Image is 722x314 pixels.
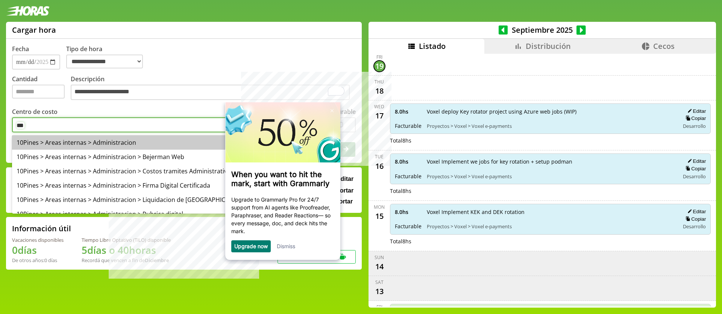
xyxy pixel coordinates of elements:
h1: Cargar hora [12,25,56,35]
div: 17 [373,110,385,122]
div: Total 8 hs [390,137,711,144]
a: Upgrade now [13,141,47,147]
span: Desarrollo [683,123,706,129]
input: Cantidad [12,85,65,99]
span: Desarrollo [683,173,706,180]
div: Total 8 hs [390,238,711,245]
button: Copiar [683,115,706,121]
h2: Información útil [12,223,71,234]
span: Facturable [395,173,422,180]
span: Voxel Implement we jobs for key rotation + setup podman [427,158,675,165]
label: Cantidad [12,75,71,102]
div: Sun [375,254,384,261]
button: Copiar [683,165,706,172]
span: 8.0 hs [395,208,422,215]
div: Tiempo Libre Optativo (TiLO) disponible [82,237,171,243]
div: 18 [373,85,385,97]
label: Fecha [12,45,29,53]
div: Thu [375,79,384,85]
div: Fri [376,304,382,310]
div: Vacaciones disponibles [12,237,64,243]
button: Editar [685,108,706,114]
div: 13 [373,285,385,297]
span: Facturable [395,122,422,129]
span: 8.0 hs [395,108,422,115]
div: Sat [375,279,384,285]
div: 19 [373,60,385,72]
img: close_x_white.png [109,7,112,10]
button: Editar [685,208,706,215]
div: 10Pines > Areas internas > Administracion > Firma Digital Certificada [12,178,319,193]
h1: 0 días [12,243,64,257]
p: Upgrade to Grammarly Pro for 24/7 support from AI agents like Proofreader, Paraphraser, and Reade... [10,93,113,133]
div: De otros años: 0 días [12,257,64,264]
span: Voxel Implement KEK and DEK rotation [427,208,675,215]
button: Editar [685,158,706,164]
span: Proyectos > Voxel > Voxel e-payments [427,123,675,129]
b: Diciembre [145,257,169,264]
span: Proyectos > Voxel > Voxel e-payments [427,173,675,180]
span: Cecos [653,41,675,51]
div: 10Pines > Areas internas > Administracion > Liquidacion de [GEOGRAPHIC_DATA] [12,193,319,207]
div: Fri [376,54,382,60]
div: 10Pines > Areas internas > Administracion > Costos tramites Administrativos [12,164,319,178]
span: Editar [337,176,353,182]
div: Recordá que vencen a fin de [82,257,171,264]
span: Distribución [526,41,571,51]
img: logotipo [6,6,50,16]
select: Tipo de hora [66,55,143,68]
div: 10Pines > Areas internas > Administracion > Rubrica digital [12,207,319,221]
div: Mon [374,204,385,210]
div: 16 [373,160,385,172]
span: 8.0 hs [395,158,422,165]
div: 10Pines > Areas internas > Administracion [12,135,319,150]
span: Desarrollo [683,223,706,230]
h3: When you want to hit the mark, start with Grammarly [10,68,113,86]
label: Tipo de hora [66,45,149,70]
span: Facturable [395,223,422,230]
span: Septiembre 2025 [508,25,576,35]
div: Tue [375,153,384,160]
span: Voxel deploy Key rotator project using Azure web jobs (WIP) [427,108,675,115]
span: Proyectos > Voxel > Voxel e-payments [427,223,675,230]
button: Copiar [683,216,706,222]
div: 14 [373,261,385,273]
a: Dismiss [56,141,74,147]
div: 10Pines > Areas internas > Administracion > Bejerman Web [12,150,319,164]
label: Descripción [71,75,356,102]
label: Centro de costo [12,108,58,116]
textarea: To enrich screen reader interactions, please activate Accessibility in Grammarly extension settings [71,85,350,100]
span: Listado [419,41,446,51]
div: Wed [374,103,384,110]
h1: 5 días o 40 horas [82,243,171,257]
div: Total 8 hs [390,187,711,194]
div: scrollable content [369,54,716,307]
div: 15 [373,210,385,222]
